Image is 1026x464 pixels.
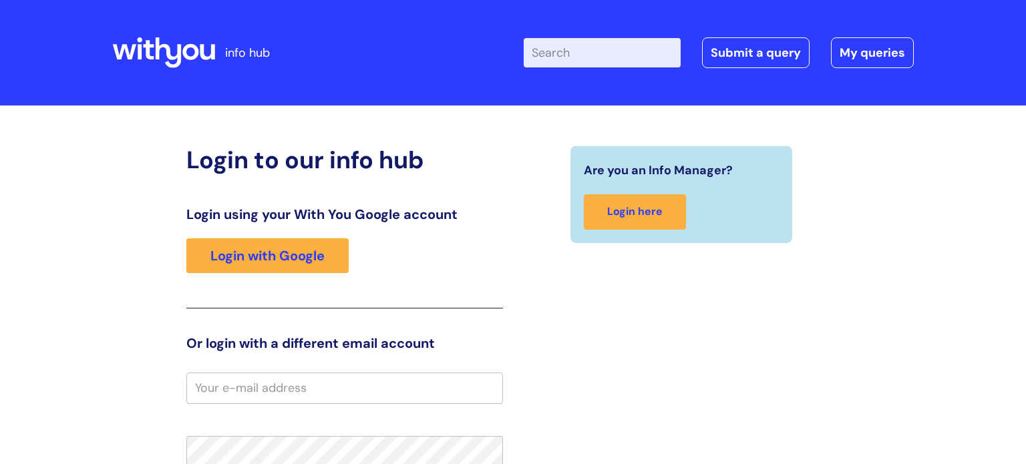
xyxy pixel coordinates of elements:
input: Search [524,38,681,67]
a: My queries [831,37,914,68]
h3: Login using your With You Google account [186,206,503,222]
a: Login here [584,194,686,230]
input: Your e-mail address [186,373,503,403]
span: Are you an Info Manager? [584,160,733,181]
a: Submit a query [702,37,810,68]
a: Login with Google [186,238,349,273]
h2: Login to our info hub [186,146,503,174]
p: info hub [225,42,270,63]
h3: Or login with a different email account [186,335,503,351]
